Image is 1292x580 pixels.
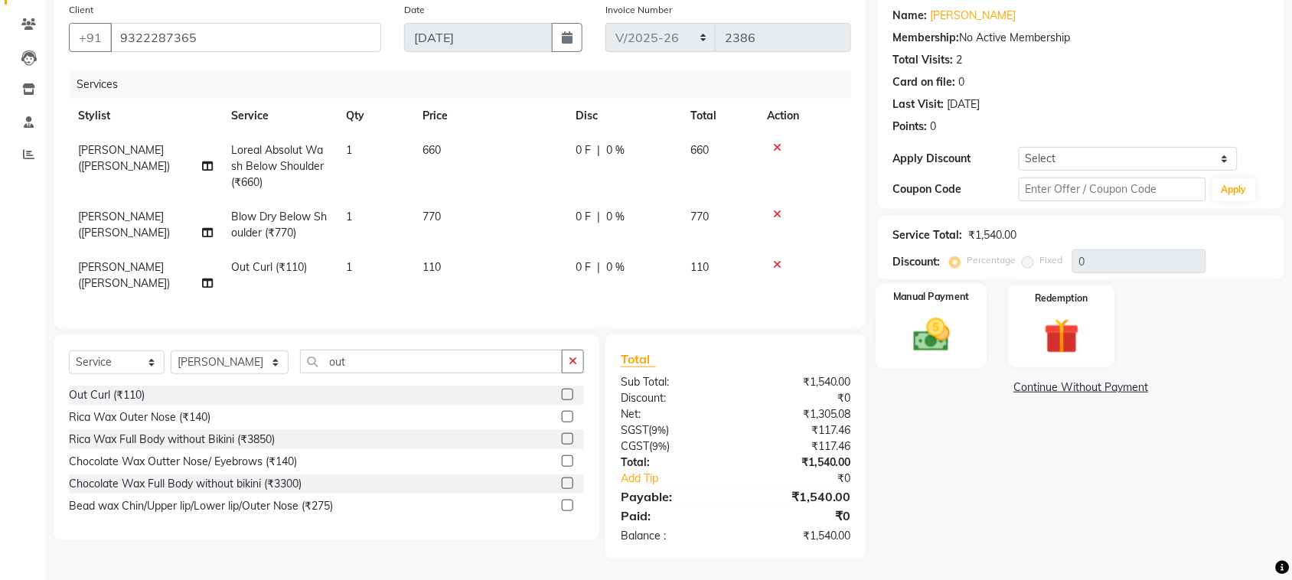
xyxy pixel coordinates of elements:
[736,390,863,406] div: ₹0
[69,498,333,514] div: Bead wax Chin/Upper lip/Lower lip/Outer Nose (₹275)
[231,143,324,189] span: Loreal Absolut Wash Below Shoulder (₹660)
[609,528,736,544] div: Balance :
[69,99,222,133] th: Stylist
[404,3,425,17] label: Date
[893,30,960,46] div: Membership:
[597,142,600,158] span: |
[957,52,963,68] div: 2
[609,406,736,422] div: Net:
[70,70,863,99] div: Services
[576,259,591,275] span: 0 F
[690,260,709,274] span: 110
[1033,314,1091,358] img: _gift.svg
[609,507,736,525] div: Paid:
[1212,178,1256,201] button: Apply
[606,209,625,225] span: 0 %
[606,259,625,275] span: 0 %
[931,119,937,135] div: 0
[893,52,954,68] div: Total Visits:
[231,260,307,274] span: Out Curl (₹110)
[609,422,736,438] div: ( )
[346,143,352,157] span: 1
[609,487,736,506] div: Payable:
[652,440,667,452] span: 9%
[736,438,863,455] div: ₹117.46
[893,30,1269,46] div: No Active Membership
[621,423,648,437] span: SGST
[736,455,863,471] div: ₹1,540.00
[736,507,863,525] div: ₹0
[1040,253,1063,267] label: Fixed
[346,210,352,223] span: 1
[959,74,965,90] div: 0
[576,142,591,158] span: 0 F
[69,387,145,403] div: Out Curl (₹110)
[69,432,275,448] div: Rica Wax Full Body without Bikini (₹3850)
[606,142,625,158] span: 0 %
[651,424,666,436] span: 9%
[736,487,863,506] div: ₹1,540.00
[423,260,441,274] span: 110
[690,143,709,157] span: 660
[967,253,1016,267] label: Percentage
[757,471,863,487] div: ₹0
[300,350,563,373] input: Search or Scan
[609,471,757,487] a: Add Tip
[893,254,941,270] div: Discount:
[597,259,600,275] span: |
[597,209,600,225] span: |
[1019,178,1206,201] input: Enter Offer / Coupon Code
[78,210,170,239] span: [PERSON_NAME] ([PERSON_NAME])
[681,99,758,133] th: Total
[758,99,851,133] th: Action
[881,380,1281,396] a: Continue Without Payment
[736,406,863,422] div: ₹1,305.08
[609,455,736,471] div: Total:
[69,454,297,470] div: Chocolate Wax Outter Nose/ Eyebrows (₹140)
[893,151,1019,167] div: Apply Discount
[969,227,1017,243] div: ₹1,540.00
[69,476,302,492] div: Chocolate Wax Full Body without bikini (₹3300)
[413,99,566,133] th: Price
[69,23,112,52] button: +91
[893,119,928,135] div: Points:
[423,210,441,223] span: 770
[931,8,1016,24] a: [PERSON_NAME]
[609,390,736,406] div: Discount:
[893,74,956,90] div: Card on file:
[337,99,413,133] th: Qty
[893,96,945,112] div: Last Visit:
[893,8,928,24] div: Name:
[222,99,337,133] th: Service
[1036,292,1088,305] label: Redemption
[423,143,441,157] span: 660
[609,438,736,455] div: ( )
[621,351,656,367] span: Total
[736,374,863,390] div: ₹1,540.00
[605,3,672,17] label: Invoice Number
[576,209,591,225] span: 0 F
[902,314,961,356] img: _cash.svg
[566,99,681,133] th: Disc
[78,143,170,173] span: [PERSON_NAME] ([PERSON_NAME])
[346,260,352,274] span: 1
[231,210,327,239] span: Blow Dry Below Shoulder (₹770)
[609,374,736,390] div: Sub Total:
[69,3,93,17] label: Client
[690,210,709,223] span: 770
[893,290,970,305] label: Manual Payment
[621,439,649,453] span: CGST
[736,528,863,544] div: ₹1,540.00
[110,23,381,52] input: Search by Name/Mobile/Email/Code
[736,422,863,438] div: ₹117.46
[78,260,170,290] span: [PERSON_NAME] ([PERSON_NAME])
[893,227,963,243] div: Service Total:
[69,409,210,425] div: Rica Wax Outer Nose (₹140)
[893,181,1019,197] div: Coupon Code
[948,96,980,112] div: [DATE]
